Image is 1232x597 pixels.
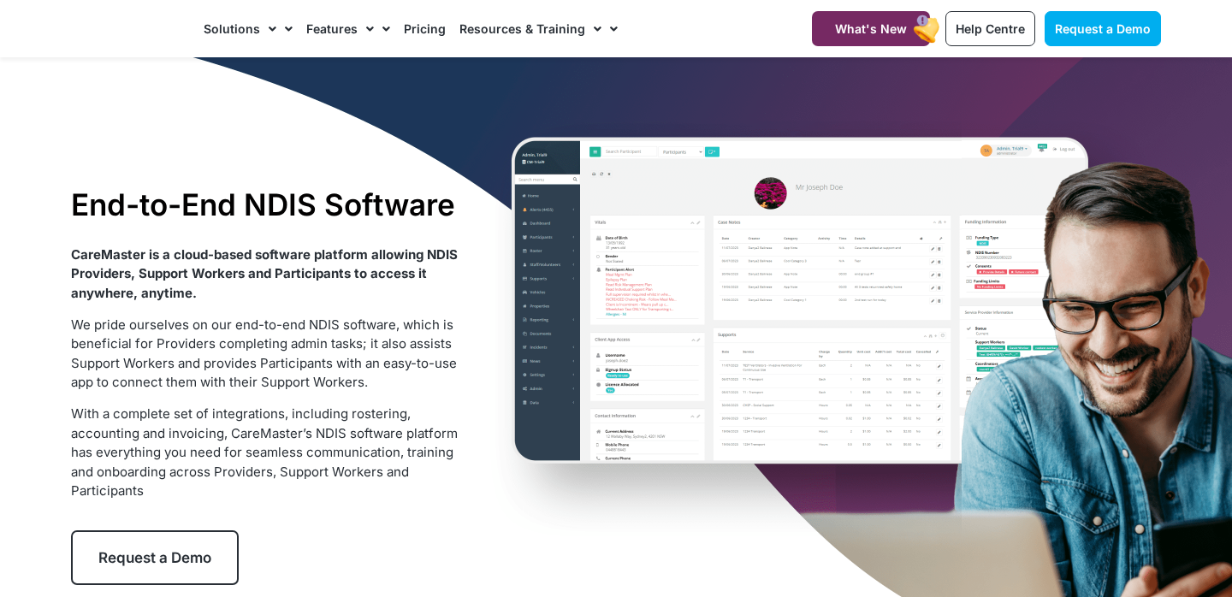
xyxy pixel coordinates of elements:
[71,16,187,42] img: CareMaster Logo
[956,21,1025,36] span: Help Centre
[812,11,930,46] a: What's New
[1055,21,1151,36] span: Request a Demo
[98,549,211,566] span: Request a Demo
[945,11,1035,46] a: Help Centre
[71,530,239,585] a: Request a Demo
[71,186,464,222] h1: End-to-End NDIS Software
[71,405,464,501] p: With a complete set of integrations, including rostering, accounting and invoicing, CareMaster’s ...
[71,316,457,391] span: We pride ourselves on our end-to-end NDIS software, which is beneficial for Providers completing ...
[835,21,907,36] span: What's New
[71,246,458,301] strong: CareMaster is a cloud-based software platform allowing NDIS Providers, Support Workers and Partic...
[1045,11,1161,46] a: Request a Demo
